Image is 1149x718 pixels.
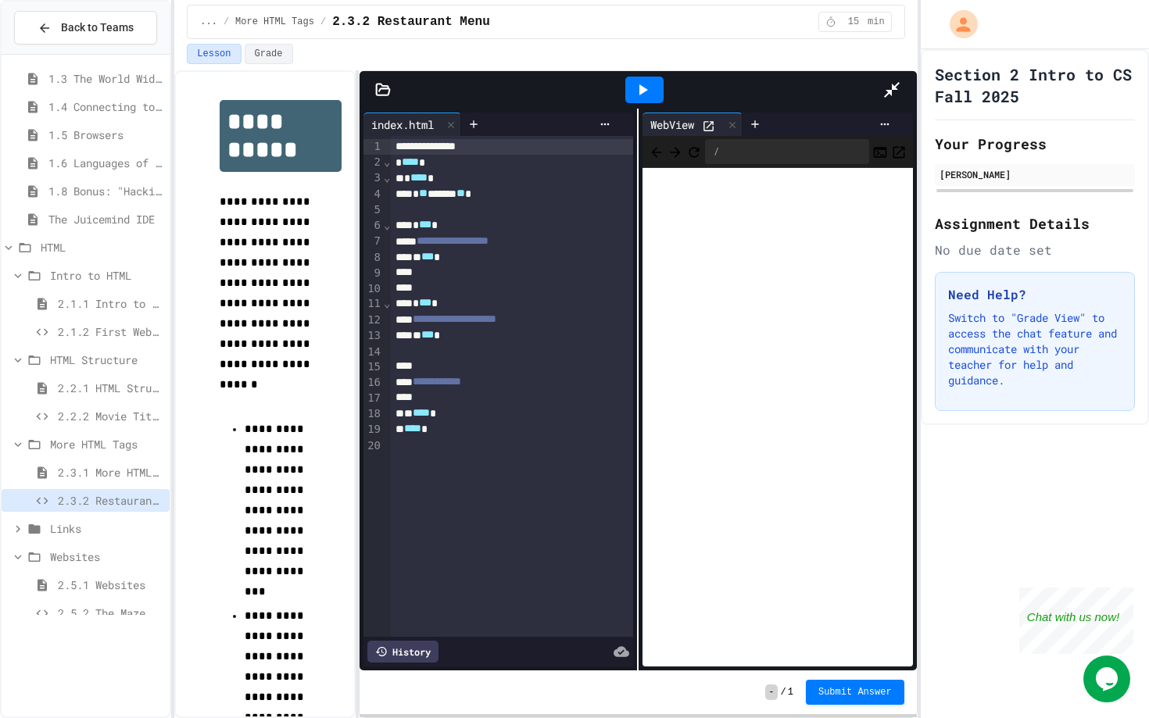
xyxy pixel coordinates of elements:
div: WebView [643,116,702,133]
span: 2.3.1 More HTML Tags [58,464,163,480]
span: 2.3.2 Restaurant Menu [58,492,163,509]
div: / [705,139,868,164]
span: More HTML Tags [235,16,314,28]
span: Forward [668,141,683,161]
span: Links [50,520,163,537]
span: 1.5 Browsers [48,127,163,143]
span: 1.8 Bonus: "Hacking" The Web [48,183,163,199]
div: [PERSON_NAME] [940,167,1130,181]
span: / [224,16,229,28]
p: Switch to "Grade View" to access the chat feature and communicate with your teacher for help and ... [948,310,1122,388]
div: 8 [363,250,383,266]
iframe: Web Preview [643,168,912,667]
span: Back [649,141,664,161]
iframe: chat widget [1019,588,1133,654]
span: HTML Structure [50,352,163,368]
div: 13 [363,328,383,344]
span: 2.2.2 Movie Title [58,408,163,424]
div: 12 [363,313,383,328]
span: Websites [50,548,163,565]
div: 4 [363,187,383,202]
span: 2.1.2 First Webpage [58,323,163,340]
span: Back to Teams [61,20,134,36]
span: More HTML Tags [50,436,163,452]
span: 2.5.2 The Maze [58,605,163,621]
button: Console [872,142,888,161]
div: 18 [363,406,383,422]
span: 2.2.1 HTML Structure [58,380,163,396]
div: My Account [933,6,982,42]
span: Fold line [383,219,391,231]
button: Refresh [686,142,702,161]
div: 20 [363,438,383,454]
h2: Your Progress [935,133,1135,155]
button: Grade [245,44,293,64]
span: Submit Answer [818,686,892,698]
button: Open in new tab [891,142,907,161]
span: ... [200,16,217,28]
h1: Section 2 Intro to CS Fall 2025 [935,63,1135,107]
span: Fold line [383,297,391,309]
span: Fold line [383,171,391,184]
div: 11 [363,296,383,312]
span: 2.5.1 Websites [58,577,163,593]
div: WebView [643,113,743,136]
span: Fold line [383,155,391,168]
div: 16 [363,375,383,391]
div: 1 [363,139,383,155]
div: 15 [363,359,383,375]
span: The Juicemind IDE [48,211,163,227]
h2: Assignment Details [935,213,1135,234]
span: / [781,686,786,698]
div: 14 [363,345,383,360]
div: 10 [363,281,383,297]
div: 17 [363,391,383,406]
button: Back to Teams [14,11,157,45]
span: 15 [841,16,866,28]
span: min [868,16,885,28]
div: index.html [363,113,461,136]
button: Lesson [187,44,241,64]
div: 7 [363,234,383,249]
div: 6 [363,218,383,234]
h3: Need Help? [948,285,1122,304]
button: Submit Answer [806,680,904,705]
span: / [320,16,326,28]
div: 2 [363,155,383,170]
div: History [367,641,438,663]
div: No due date set [935,241,1135,259]
span: - [765,684,777,700]
iframe: chat widget [1083,655,1133,702]
div: index.html [363,116,442,133]
div: 5 [363,202,383,218]
span: 2.3.2 Restaurant Menu [332,13,490,31]
span: Intro to HTML [50,267,163,284]
span: 1.3 The World Wide Web [48,70,163,87]
div: 3 [363,170,383,186]
span: 1.6 Languages of the Web [48,155,163,171]
span: 2.1.1 Intro to HTML [58,295,163,312]
span: 1.4 Connecting to a Website [48,98,163,115]
span: HTML [41,239,163,255]
div: 19 [363,422,383,438]
div: 9 [363,266,383,281]
span: 1 [788,686,793,698]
